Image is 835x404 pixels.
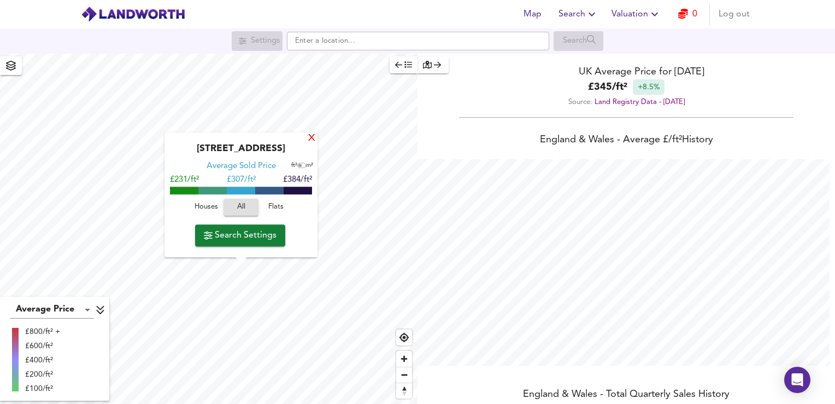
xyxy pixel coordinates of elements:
[25,355,60,366] div: £400/ft²
[417,95,835,109] div: Source:
[283,176,312,184] span: £384/ft²
[417,388,835,403] div: England & Wales - Total Quarterly Sales History
[784,367,810,393] div: Open Intercom Messenger
[25,340,60,351] div: £600/ft²
[25,326,60,337] div: £800/ft² +
[515,3,550,25] button: Map
[170,176,199,184] span: £231/ft²
[81,6,185,22] img: logo
[287,32,549,50] input: Enter a location...
[10,301,94,319] div: Average Price
[396,383,412,399] button: Reset bearing to north
[558,7,598,22] span: Search
[258,199,293,216] button: Flats
[307,134,316,144] div: X
[595,99,685,106] a: Land Registry Data - [DATE]
[261,201,291,214] span: Flats
[25,383,60,394] div: £100/ft²
[719,7,750,22] span: Log out
[678,7,697,22] a: 0
[417,65,835,79] div: UK Average Price for [DATE]
[291,163,297,169] span: ft²
[554,3,603,25] button: Search
[191,201,221,214] span: Houses
[396,383,412,399] span: Reset bearing to north
[195,224,285,246] button: Search Settings
[396,351,412,367] button: Zoom in
[207,161,276,172] div: Average Sold Price
[232,31,283,51] div: Search for a location first or explore the map
[227,176,256,184] span: £ 307/ft²
[588,80,627,95] b: £ 345 / ft²
[224,199,258,216] button: All
[170,144,312,161] div: [STREET_ADDRESS]
[611,7,661,22] span: Valuation
[519,7,545,22] span: Map
[607,3,666,25] button: Valuation
[306,163,313,169] span: m²
[396,330,412,345] button: Find my location
[714,3,754,25] button: Log out
[633,79,665,95] div: +8.5%
[554,31,603,51] div: Search for a location first or explore the map
[189,199,224,216] button: Houses
[670,3,705,25] button: 0
[25,369,60,380] div: £200/ft²
[229,201,253,214] span: All
[396,367,412,383] span: Zoom out
[204,228,277,243] span: Search Settings
[396,367,412,383] button: Zoom out
[417,133,835,148] div: England & Wales - Average £/ ft² History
